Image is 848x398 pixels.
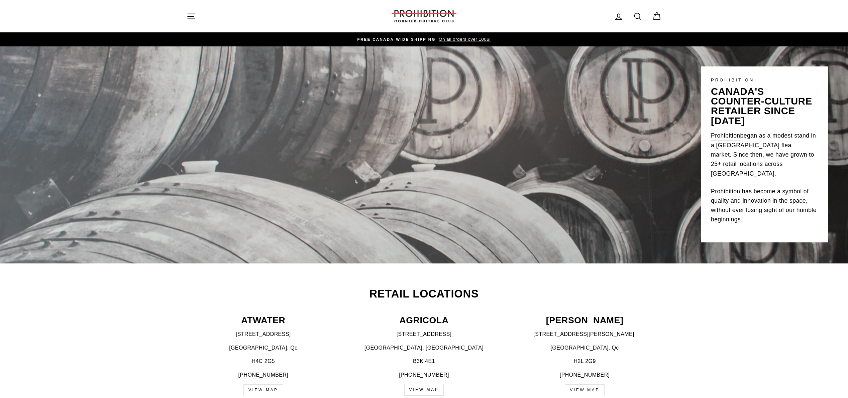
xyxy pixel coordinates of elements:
[508,344,661,352] p: [GEOGRAPHIC_DATA], Qc
[404,384,444,396] a: VIEW MAP
[187,357,340,366] p: H4C 2G5
[187,330,340,339] p: [STREET_ADDRESS]
[391,10,457,22] img: PROHIBITION COUNTER-CULTURE CLUB
[238,371,289,380] a: [PHONE_NUMBER]
[188,36,660,43] a: FREE CANADA-WIDE SHIPPING On all orders over 100$!
[357,37,436,41] span: FREE CANADA-WIDE SHIPPING
[508,330,661,339] p: [STREET_ADDRESS][PERSON_NAME],
[711,187,818,224] p: Prohibition has become a symbol of quality and innovation in the space, without ever losing sight...
[711,76,818,83] p: PROHIBITION
[565,384,605,396] a: view map
[437,37,491,42] span: On all orders over 100$!
[347,344,501,352] p: [GEOGRAPHIC_DATA], [GEOGRAPHIC_DATA]
[347,371,501,379] p: [PHONE_NUMBER]
[187,288,661,300] h2: Retail Locations
[347,316,501,325] p: AGRICOLA
[711,131,740,141] a: Prohibition
[508,357,661,366] p: H2L 2G9
[187,316,340,325] p: ATWATER
[187,344,340,352] p: [GEOGRAPHIC_DATA], Qc
[347,357,501,366] p: B3K 4E1
[560,371,610,380] a: [PHONE_NUMBER]
[711,87,818,126] p: canada's counter-culture retailer since [DATE]
[243,384,283,396] a: VIEW MAP
[711,131,818,178] p: began as a modest stand in a [GEOGRAPHIC_DATA] flea market. Since then, we have grown to 25+ reta...
[508,316,661,325] p: [PERSON_NAME]
[347,330,501,339] p: [STREET_ADDRESS]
